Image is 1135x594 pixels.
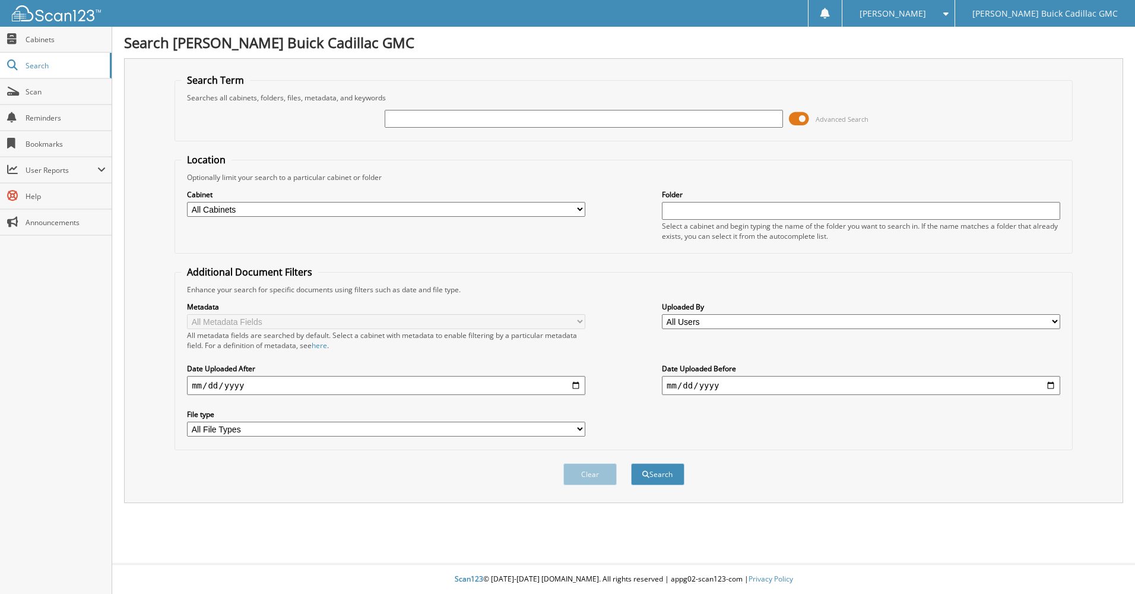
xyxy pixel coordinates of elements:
div: Searches all cabinets, folders, files, metadata, and keywords [181,93,1066,103]
img: scan123-logo-white.svg [12,5,101,21]
legend: Additional Document Filters [181,266,318,279]
a: here [312,340,327,350]
span: Scan123 [455,574,483,584]
div: Optionally limit your search to a particular cabinet or folder [181,172,1066,182]
button: Clear [563,463,617,485]
input: end [662,376,1060,395]
span: Cabinets [26,34,106,45]
label: Cabinet [187,189,585,200]
legend: Location [181,153,232,166]
div: All metadata fields are searched by default. Select a cabinet with metadata to enable filtering b... [187,330,585,350]
legend: Search Term [181,74,250,87]
span: Reminders [26,113,106,123]
span: Help [26,191,106,201]
span: [PERSON_NAME] Buick Cadillac GMC [972,10,1118,17]
label: Folder [662,189,1060,200]
a: Privacy Policy [749,574,793,584]
button: Search [631,463,684,485]
span: Advanced Search [816,115,868,124]
label: Date Uploaded After [187,364,585,374]
span: User Reports [26,165,97,175]
label: Uploaded By [662,302,1060,312]
span: Bookmarks [26,139,106,149]
label: File type [187,409,585,419]
label: Date Uploaded Before [662,364,1060,374]
label: Metadata [187,302,585,312]
div: Enhance your search for specific documents using filters such as date and file type. [181,285,1066,295]
div: © [DATE]-[DATE] [DOMAIN_NAME]. All rights reserved | appg02-scan123-com | [112,565,1135,594]
input: start [187,376,585,395]
div: Select a cabinet and begin typing the name of the folder you want to search in. If the name match... [662,221,1060,241]
span: Scan [26,87,106,97]
span: Announcements [26,217,106,228]
span: [PERSON_NAME] [860,10,926,17]
span: Search [26,61,104,71]
h1: Search [PERSON_NAME] Buick Cadillac GMC [124,33,1123,52]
